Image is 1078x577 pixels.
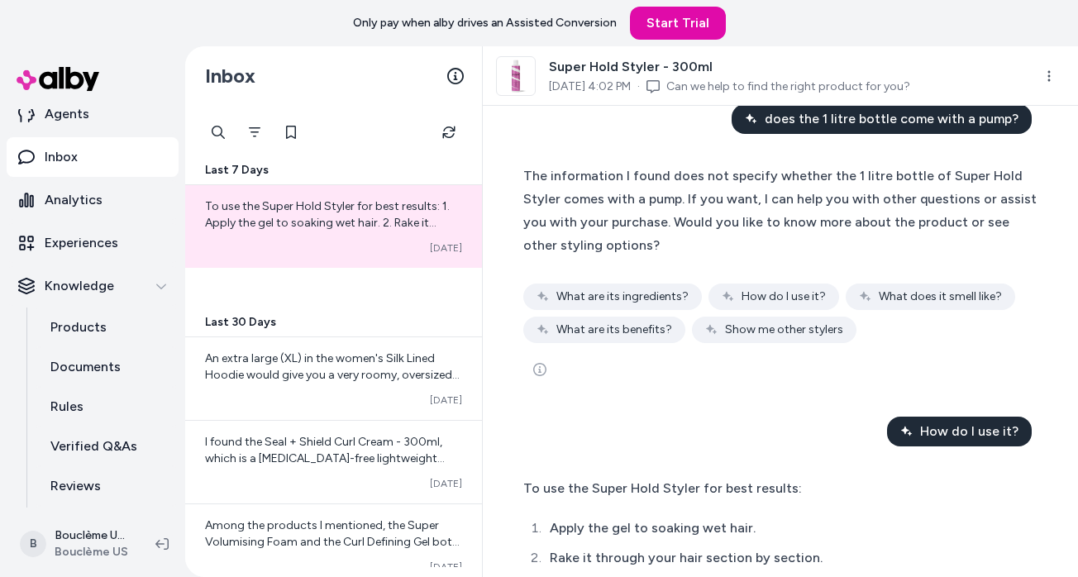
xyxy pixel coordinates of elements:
[7,223,179,263] a: Experiences
[523,477,1037,500] div: To use the Super Hold Styler for best results:
[45,233,118,253] p: Experiences
[430,477,462,490] span: [DATE]
[34,466,179,506] a: Reviews
[7,137,179,177] a: Inbox
[7,94,179,134] a: Agents
[666,79,910,95] a: Can we help to find the right product for you?
[353,15,617,31] p: Only pay when alby drives an Assisted Conversion
[545,546,1037,570] li: Rake it through your hair section by section.
[50,436,137,456] p: Verified Q&As
[185,337,482,420] a: An extra large (XL) in the women's Silk Lined Hoodie would give you a very roomy, oversized fit—m...
[556,322,672,338] span: What are its benefits?
[545,517,1037,540] li: Apply the gel to soaking wet hair.
[50,317,107,337] p: Products
[497,57,535,95] img: Resized-Products_0000s_0030_Boucleme_SHS_300ml.png
[45,104,89,124] p: Agents
[742,288,826,305] span: How do I use it?
[765,109,1018,129] span: does the 1 litre bottle come with a pump?
[10,517,142,570] button: BBouclème US ShopifyBouclème US
[205,162,269,179] span: Last 7 Days
[185,185,482,268] a: To use the Super Hold Styler for best results: 1. Apply the gel to soaking wet hair. 2. Rake it t...
[45,190,103,210] p: Analytics
[185,420,482,503] a: I found the Seal + Shield Curl Cream - 300ml, which is a [MEDICAL_DATA]-free lightweight cream th...
[430,560,462,574] span: [DATE]
[725,322,843,338] span: Show me other stylers
[920,422,1018,441] span: How do I use it?
[549,57,910,77] span: Super Hold Styler - 300ml
[205,199,459,346] span: To use the Super Hold Styler for best results: 1. Apply the gel to soaking wet hair. 2. Rake it t...
[34,387,179,427] a: Rules
[7,266,179,306] button: Knowledge
[205,314,276,331] span: Last 30 Days
[432,116,465,149] button: Refresh
[50,397,83,417] p: Rules
[45,276,114,296] p: Knowledge
[523,353,556,386] button: See more
[523,168,1037,253] span: The information I found does not specify whether the 1 litre bottle of Super Hold Styler comes wi...
[238,116,271,149] button: Filter
[556,288,689,305] span: What are its ingredients?
[630,7,726,40] a: Start Trial
[205,351,462,531] span: An extra large (XL) in the women's Silk Lined Hoodie would give you a very roomy, oversized fit—m...
[430,241,462,255] span: [DATE]
[34,308,179,347] a: Products
[50,357,121,377] p: Documents
[34,427,179,466] a: Verified Q&As
[55,527,129,544] p: Bouclème US Shopify
[637,79,640,95] span: ·
[20,531,46,557] span: B
[430,393,462,407] span: [DATE]
[50,476,101,496] p: Reviews
[205,64,255,88] h2: Inbox
[7,180,179,220] a: Analytics
[34,347,179,387] a: Documents
[45,147,78,167] p: Inbox
[879,288,1002,305] span: What does it smell like?
[549,79,631,95] span: [DATE] 4:02 PM
[55,544,129,560] span: Bouclème US
[17,67,99,91] img: alby Logo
